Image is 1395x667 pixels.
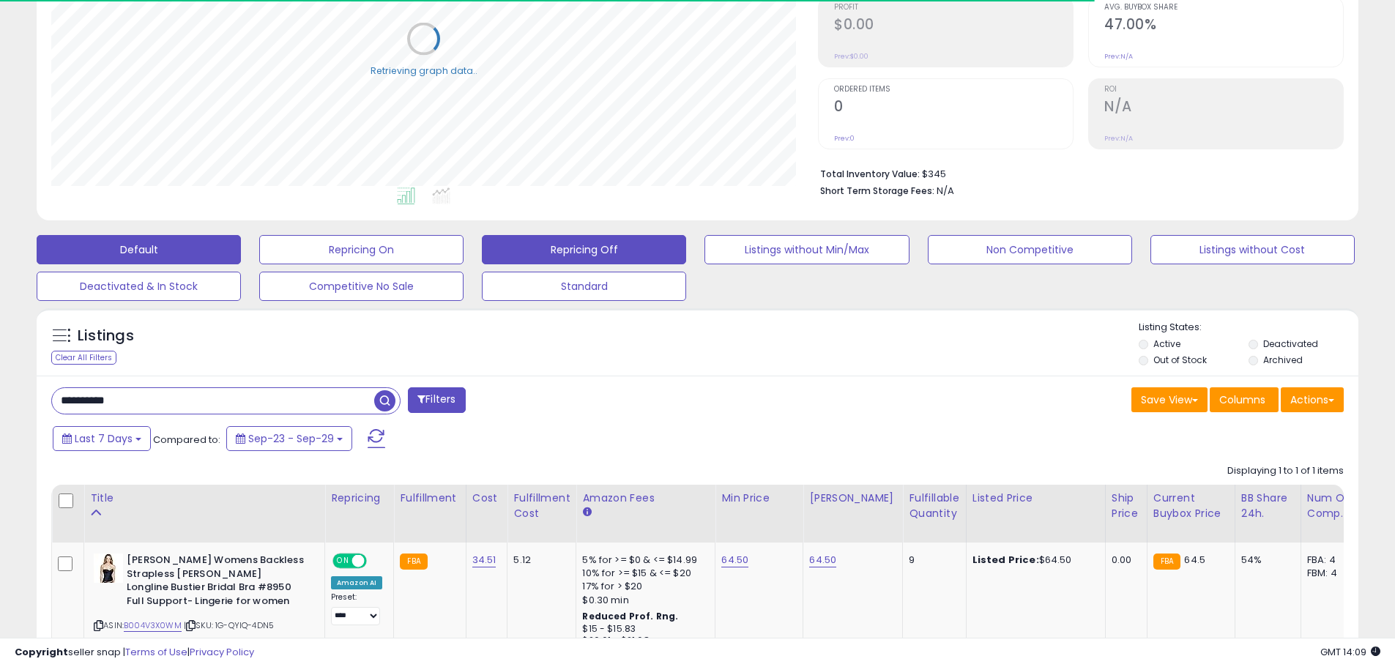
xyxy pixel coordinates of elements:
a: Privacy Policy [190,645,254,659]
span: Sep-23 - Sep-29 [248,431,334,446]
div: 9 [909,554,954,567]
span: Last 7 Days [75,431,133,446]
small: Prev: N/A [1104,52,1133,61]
div: Fulfillment Cost [513,491,570,521]
div: FBA: 4 [1307,554,1355,567]
h2: 47.00% [1104,16,1343,36]
a: Terms of Use [125,645,187,659]
div: 17% for > $20 [582,580,704,593]
div: Min Price [721,491,797,506]
label: Active [1153,338,1180,350]
div: 5.12 [513,554,565,567]
button: Filters [408,387,465,413]
button: Save View [1131,387,1208,412]
button: Deactivated & In Stock [37,272,241,301]
div: BB Share 24h. [1241,491,1295,521]
div: Ship Price [1112,491,1141,521]
button: Standard [482,272,686,301]
div: Displaying 1 to 1 of 1 items [1227,464,1344,478]
div: Fulfillable Quantity [909,491,959,521]
b: Listed Price: [972,553,1039,567]
button: Actions [1281,387,1344,412]
button: Default [37,235,241,264]
a: 64.50 [809,553,836,567]
button: Competitive No Sale [259,272,464,301]
div: $15 - $15.83 [582,623,704,636]
div: Amazon AI [331,576,382,589]
div: Num of Comp. [1307,491,1361,521]
span: N/A [937,184,954,198]
b: [PERSON_NAME] Womens Backless Strapless [PERSON_NAME] Longline Bustier Bridal Bra #8950 Full Supp... [127,554,305,611]
div: FBM: 4 [1307,567,1355,580]
strong: Copyright [15,645,68,659]
small: FBA [400,554,427,570]
a: 64.50 [721,553,748,567]
span: OFF [365,555,388,567]
button: Sep-23 - Sep-29 [226,426,352,451]
span: Profit [834,4,1073,12]
div: seller snap | | [15,646,254,660]
span: | SKU: 1G-QYIQ-4DN5 [184,619,274,631]
small: FBA [1153,554,1180,570]
b: Short Term Storage Fees: [820,185,934,197]
button: Last 7 Days [53,426,151,451]
div: Amazon Fees [582,491,709,506]
div: $0.30 min [582,594,704,607]
div: 10% for >= $15 & <= $20 [582,567,704,580]
li: $345 [820,164,1333,182]
span: 2025-10-8 14:09 GMT [1320,645,1380,659]
h2: 0 [834,98,1073,118]
div: Current Buybox Price [1153,491,1229,521]
div: Retrieving graph data.. [371,64,477,77]
span: Avg. Buybox Share [1104,4,1343,12]
div: 5% for >= $0 & <= $14.99 [582,554,704,567]
span: Compared to: [153,433,220,447]
div: Cost [472,491,502,506]
h2: N/A [1104,98,1343,118]
small: Prev: $0.00 [834,52,868,61]
button: Listings without Min/Max [704,235,909,264]
button: Listings without Cost [1150,235,1355,264]
button: Non Competitive [928,235,1132,264]
span: ON [334,555,352,567]
div: 0.00 [1112,554,1136,567]
p: Listing States: [1139,321,1358,335]
button: Repricing On [259,235,464,264]
div: Fulfillment [400,491,459,506]
div: Clear All Filters [51,351,116,365]
div: [PERSON_NAME] [809,491,896,506]
div: 54% [1241,554,1290,567]
span: ROI [1104,86,1343,94]
img: 41u5sGqUyLL._SL40_.jpg [94,554,123,583]
div: $20.01 - $21.68 [582,635,704,647]
small: Amazon Fees. [582,506,591,519]
button: Repricing Off [482,235,686,264]
div: $64.50 [972,554,1094,567]
div: Listed Price [972,491,1099,506]
label: Out of Stock [1153,354,1207,366]
button: Columns [1210,387,1279,412]
label: Archived [1263,354,1303,366]
span: 64.5 [1184,553,1205,567]
a: 34.51 [472,553,496,567]
div: Title [90,491,319,506]
b: Total Inventory Value: [820,168,920,180]
div: Repricing [331,491,387,506]
a: B004V3X0WM [124,619,182,632]
span: Columns [1219,392,1265,407]
h5: Listings [78,326,134,346]
small: Prev: 0 [834,134,855,143]
label: Deactivated [1263,338,1318,350]
span: Ordered Items [834,86,1073,94]
b: Reduced Prof. Rng. [582,610,678,622]
small: Prev: N/A [1104,134,1133,143]
h2: $0.00 [834,16,1073,36]
div: Preset: [331,592,382,625]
